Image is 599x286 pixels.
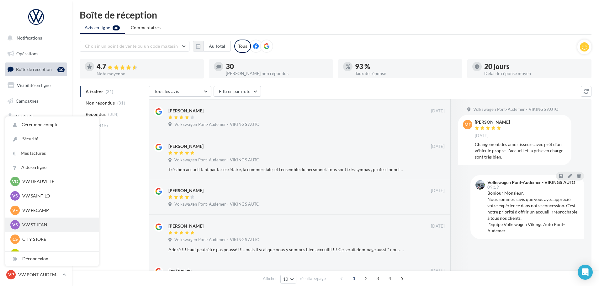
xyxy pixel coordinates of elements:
[431,144,445,149] span: [DATE]
[57,67,65,72] div: 30
[280,275,296,283] button: 10
[13,251,18,257] span: VL
[4,178,68,196] a: Campagnes DataOnDemand
[4,110,68,123] a: Contacts
[131,24,161,31] span: Commentaires
[193,41,231,51] button: Au total
[4,94,68,108] a: Campagnes
[16,67,52,72] span: Boîte de réception
[5,269,67,281] a: VP VW PONT AUDEMER
[168,187,204,194] div: [PERSON_NAME]
[385,273,395,283] span: 4
[8,272,14,278] span: VP
[578,265,593,280] div: Open Intercom Messenger
[4,126,68,139] a: Médiathèque
[80,10,591,19] div: Boîte de réception
[473,107,558,112] span: Volkswagen Pont-Audemer - VIKINGS AUTO
[263,276,277,282] span: Afficher
[12,207,18,213] span: VF
[22,251,91,257] p: VW LISIEUX
[487,185,499,189] span: 09:19
[13,236,18,242] span: CS
[349,273,359,283] span: 1
[234,40,251,53] div: Tous
[86,111,106,117] span: Répondus
[475,141,566,160] div: Changement des amortisseurs avec prêt d'un véhicule propre. L'accueil et la prise en charge sont ...
[431,268,445,274] span: [DATE]
[117,100,125,105] span: (31)
[355,71,457,76] div: Taux de réponse
[4,62,68,76] a: Boîte de réception30
[16,51,38,56] span: Opérations
[168,143,204,149] div: [PERSON_NAME]
[487,180,575,185] div: Volkswagen Pont-Audemer - VIKINGS AUTO
[12,178,18,185] span: VD
[5,132,99,146] a: Sécurité
[283,277,289,282] span: 10
[300,276,326,282] span: résultats/page
[22,207,91,213] p: VW FECAMP
[108,112,119,117] span: (384)
[97,63,199,70] div: 4.7
[16,98,38,103] span: Campagnes
[98,123,108,128] span: (415)
[4,141,68,154] a: Calendrier
[18,272,60,278] p: VW PONT AUDEMER
[174,237,259,243] span: Volkswagen Pont-Audemer - VIKINGS AUTO
[168,267,192,273] div: Evy Goulain
[361,273,371,283] span: 2
[80,41,189,51] button: Choisir un point de vente ou un code magasin
[22,178,91,185] p: VW DEAUVILLE
[4,79,68,92] a: Visibilité en ligne
[22,222,91,228] p: VW ST JEAN
[484,63,586,70] div: 20 jours
[4,31,66,45] button: Notifications
[475,133,489,139] span: [DATE]
[174,157,259,163] span: Volkswagen Pont-Audemer - VIKINGS AUTO
[154,89,179,94] span: Tous les avis
[4,157,68,175] a: PLV et print personnalisable
[168,166,404,173] div: Très bon accueil tant par la secrétaire, la commerciale, et l'ensemble du personnel. Tous sont tr...
[17,83,50,88] span: Visibilité en ligne
[431,188,445,194] span: [DATE]
[85,43,178,49] span: Choisir un point de vente ou un code magasin
[22,193,91,199] p: VW SAINT-LO
[5,146,99,160] a: Mes factures
[484,71,586,76] div: Délai de réponse moyen
[475,120,510,124] div: [PERSON_NAME]
[86,100,115,106] span: Non répondus
[174,202,259,207] span: Volkswagen Pont-Audemer - VIKINGS AUTO
[431,108,445,114] span: [DATE]
[97,72,199,76] div: Note moyenne
[168,223,204,229] div: [PERSON_NAME]
[5,160,99,175] a: Aide en ligne
[17,35,42,40] span: Notifications
[5,118,99,132] a: Gérer mon compte
[168,108,204,114] div: [PERSON_NAME]
[22,236,91,242] p: CITY STORE
[487,190,579,234] div: Bonjour Monsieur, Nous sommes ravis que vous ayez apprécié votre expérience dans notre concession...
[204,41,231,51] button: Au total
[168,246,404,253] div: Adoré !!! Faut peut-être pas poussé !!!...mais il vrai que nous y sommes bien acceuilli !!! Ce se...
[5,252,99,266] div: Déconnexion
[431,224,445,229] span: [DATE]
[4,47,68,60] a: Opérations
[226,71,328,76] div: [PERSON_NAME] non répondus
[12,222,18,228] span: VS
[373,273,383,283] span: 3
[12,193,18,199] span: VS
[149,86,211,97] button: Tous les avis
[226,63,328,70] div: 30
[174,122,259,127] span: Volkswagen Pont-Audemer - VIKINGS AUTO
[16,114,33,119] span: Contacts
[355,63,457,70] div: 93 %
[214,86,261,97] button: Filtrer par note
[464,121,471,128] span: MF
